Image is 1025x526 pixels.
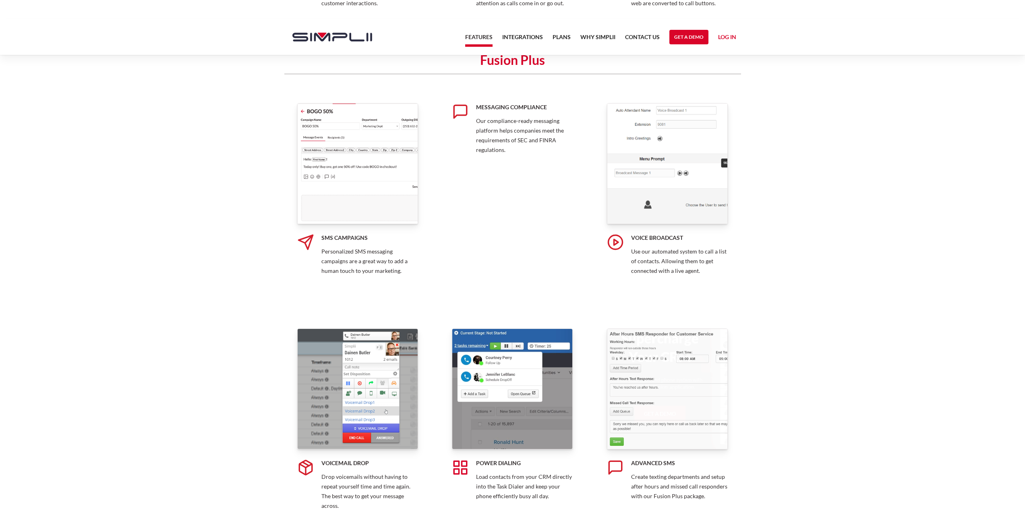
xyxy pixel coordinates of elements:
[321,247,418,276] p: Personalized SMS messaging campaigns are a great way to add a human touch to your marketing.
[321,234,418,242] h5: SMS Campaigns
[452,103,573,295] a: Messaging ComplianceOur compliance-ready messaging platform helps companies meet the requirements...
[476,472,573,501] p: Load contacts from your CRM directly into the Task Dialer and keep your phone efficiently busy al...
[292,33,372,42] img: Simplii
[321,459,418,467] h5: Voicemail Drop
[297,328,418,520] a: Voicemail DropDrop voicemails without having to repeat yourself time and time again. The best way...
[580,32,615,47] a: Why Simplii
[607,328,728,520] a: Advanced SMSCreate texting departments and setup after hours and missed call responders with our ...
[607,103,728,295] a: Voice BroadcastUse our automated system to call a list of contacts. Allowing them to get connecte...
[321,472,418,511] p: Drop voicemails without having to repeat yourself time and time again. The best way to get your m...
[476,459,573,467] h5: Power Dialing
[669,30,708,44] a: Get a Demo
[631,234,728,242] h5: Voice Broadcast
[476,116,573,155] p: Our compliance-ready messaging platform helps companies meet the requirements of SEC and FINRA re...
[502,32,543,47] a: Integrations
[297,103,418,295] a: SMS CampaignsPersonalized SMS messaging campaigns are a great way to add a human touch to your ma...
[465,32,493,47] a: Features
[631,472,728,501] p: Create texting departments and setup after hours and missed call responders with our Fusion Plus ...
[284,56,741,74] h5: Fusion Plus
[718,32,736,44] a: Log in
[631,247,728,276] p: Use our automated system to call a list of contacts. Allowing them to get connected with a live a...
[476,103,573,111] h5: Messaging Compliance
[553,32,571,47] a: Plans
[631,459,728,467] h5: Advanced SMS
[284,19,372,55] a: home
[625,32,660,47] a: Contact US
[452,328,573,520] a: Power DialingLoad contacts from your CRM directly into the Task Dialer and keep your phone effici...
